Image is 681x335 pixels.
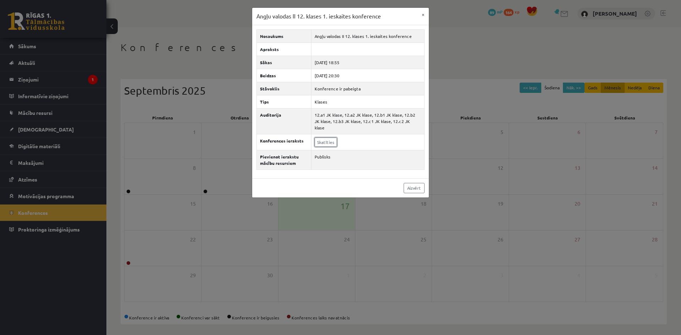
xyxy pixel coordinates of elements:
th: Stāvoklis [257,82,311,95]
th: Konferences ieraksts [257,134,311,150]
th: Beidzas [257,69,311,82]
td: [DATE] 18:55 [311,56,425,69]
a: Skatīties [315,138,337,147]
th: Nosaukums [257,29,311,43]
th: Auditorija [257,108,311,134]
th: Sākas [257,56,311,69]
td: [DATE] 20:30 [311,69,425,82]
h3: Angļu valodas II 12. klases 1. ieskaites konference [256,12,381,21]
th: Apraksts [257,43,311,56]
a: Aizvērt [404,183,425,193]
th: Pievienot ierakstu mācību resursiem [257,150,311,169]
th: Tips [257,95,311,108]
td: Publisks [311,150,425,169]
td: Klases [311,95,425,108]
td: Angļu valodas II 12. klases 1. ieskaites konference [311,29,425,43]
td: 12.a1 JK klase, 12.a2 JK klase, 12.b1 JK klase, 12.b2 JK klase, 12.b3 JK klase, 12.c1 JK klase, 1... [311,108,425,134]
button: × [417,8,429,21]
td: Konference ir pabeigta [311,82,425,95]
